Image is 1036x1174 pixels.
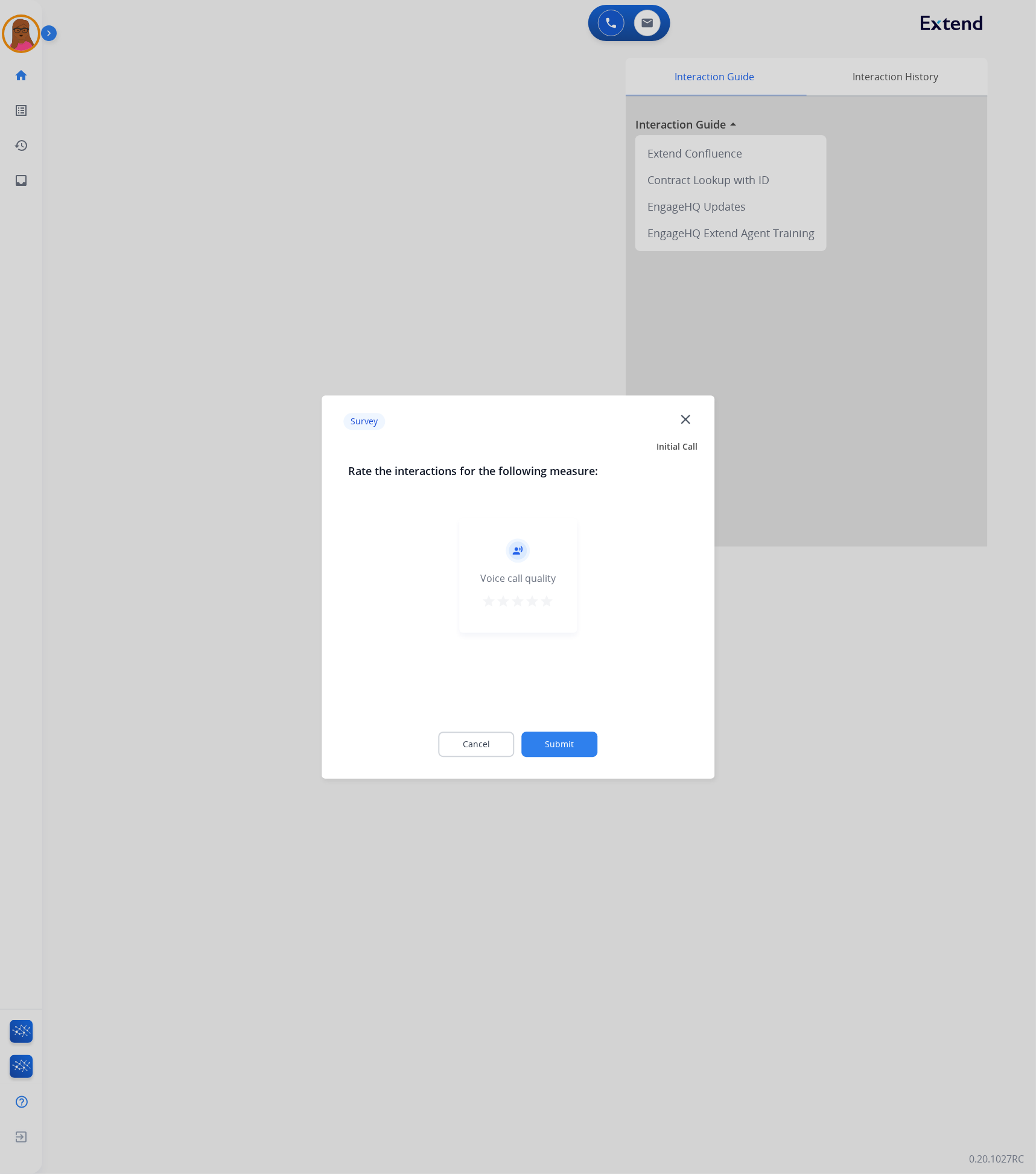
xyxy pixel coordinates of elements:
[656,441,698,453] span: Initial Call
[511,594,526,608] mat-icon: star
[439,732,515,757] button: Cancel
[348,462,688,479] h3: Rate the interactions for the following measure:
[540,594,555,608] mat-icon: star
[526,594,540,608] mat-icon: star
[480,571,556,585] div: Voice call quality
[497,594,511,608] mat-icon: star
[513,545,524,556] mat-icon: record_voice_over
[678,412,693,427] mat-icon: close
[969,1152,1024,1167] p: 0.20.1027RC
[522,732,598,757] button: Submit
[343,413,385,430] p: Survey
[482,594,497,608] mat-icon: star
